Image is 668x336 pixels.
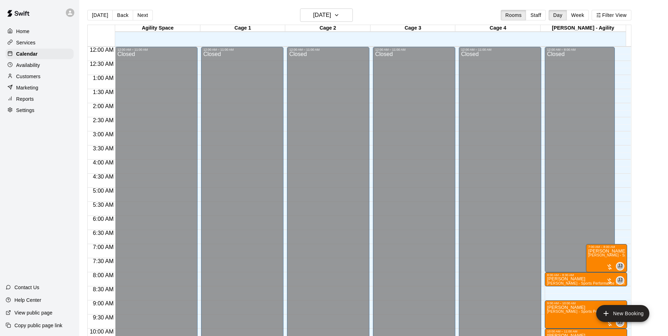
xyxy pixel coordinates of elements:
button: [DATE] [87,10,113,20]
span: 12:30 AM [88,61,116,67]
div: 8:00 AM – 8:30 AM: Josh Jones - Sports Performance Training (30 min) [545,272,627,286]
span: 3:00 AM [91,131,116,137]
span: 8:00 AM [91,272,116,278]
button: Next [133,10,152,20]
p: Copy public page link [14,322,62,329]
span: 4:30 AM [91,174,116,180]
p: Customers [16,73,40,80]
p: Help Center [14,297,41,304]
a: Services [6,37,74,48]
span: 6:00 AM [91,216,116,222]
span: JJ [618,277,623,284]
span: 1:30 AM [91,89,116,95]
div: 12:00 AM – 11:00 AM [203,48,281,51]
button: add [596,305,649,322]
span: 1:00 AM [91,75,116,81]
div: 12:00 AM – 11:00 AM [289,48,367,51]
button: Staff [526,10,546,20]
div: Cage 2 [285,25,370,32]
span: 4:00 AM [91,160,116,166]
span: 7:00 AM [91,244,116,250]
span: Josh Jones [619,276,624,285]
div: Closed [547,51,613,275]
button: Day [549,10,567,20]
p: Settings [16,107,35,114]
a: Reports [6,94,74,104]
div: 9:00 AM – 10:00 AM: Delanie Bringas [545,300,627,329]
div: 10:00 AM – 11:00 AM [547,330,625,333]
span: 5:00 AM [91,188,116,194]
a: Settings [6,105,74,116]
button: [DATE] [300,8,353,22]
button: Filter View [592,10,631,20]
span: 5:30 AM [91,202,116,208]
span: 6:30 AM [91,230,116,236]
p: Home [16,28,30,35]
div: Cage 4 [455,25,541,32]
a: Marketing [6,82,74,93]
div: 7:00 AM – 8:00 AM [588,245,625,249]
button: Back [112,10,133,20]
span: [PERSON_NAME] - Sports Performance Training (60 min) [547,310,644,313]
span: 9:30 AM [91,315,116,321]
span: 2:00 AM [91,103,116,109]
div: 7:00 AM – 8:00 AM: Danyell Shrum [586,244,627,272]
div: 9:00 AM – 10:00 AM [547,301,625,305]
span: 10:00 AM [88,329,116,335]
div: 8:00 AM – 8:30 AM [547,273,625,277]
div: Agility Space [115,25,200,32]
div: 12:00 AM – 11:00 AM [117,48,195,51]
span: JJ [618,263,623,270]
span: 2:30 AM [91,117,116,123]
div: Cage 1 [200,25,286,32]
button: Week [567,10,589,20]
a: Home [6,26,74,37]
div: [PERSON_NAME] - Agility [541,25,626,32]
span: JJ [618,319,623,326]
span: 12:00 AM [88,47,116,53]
div: Josh Jones [616,262,624,270]
p: Contact Us [14,284,39,291]
span: 9:00 AM [91,300,116,306]
p: Calendar [16,50,38,57]
h6: [DATE] [313,10,331,20]
div: Josh Jones [616,318,624,327]
div: Josh Jones [616,276,624,285]
div: 12:00 AM – 8:00 AM [547,48,613,51]
a: Customers [6,71,74,82]
p: Marketing [16,84,38,91]
span: 3:30 AM [91,145,116,151]
a: Calendar [6,49,74,59]
a: Availability [6,60,74,70]
div: 12:00 AM – 8:00 AM: Closed [545,47,615,272]
div: Cage 3 [370,25,456,32]
span: 8:30 AM [91,286,116,292]
div: 12:00 AM – 11:00 AM [375,48,453,51]
span: Josh Jones [619,318,624,327]
span: [PERSON_NAME] - Sports Performance Training (30 min) [547,281,644,285]
p: Availability [16,62,40,69]
p: Services [16,39,36,46]
p: View public page [14,309,52,316]
div: 12:00 AM – 11:00 AM [461,48,539,51]
span: 7:30 AM [91,258,116,264]
button: Rooms [501,10,526,20]
span: Josh Jones [619,262,624,270]
p: Reports [16,95,34,102]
